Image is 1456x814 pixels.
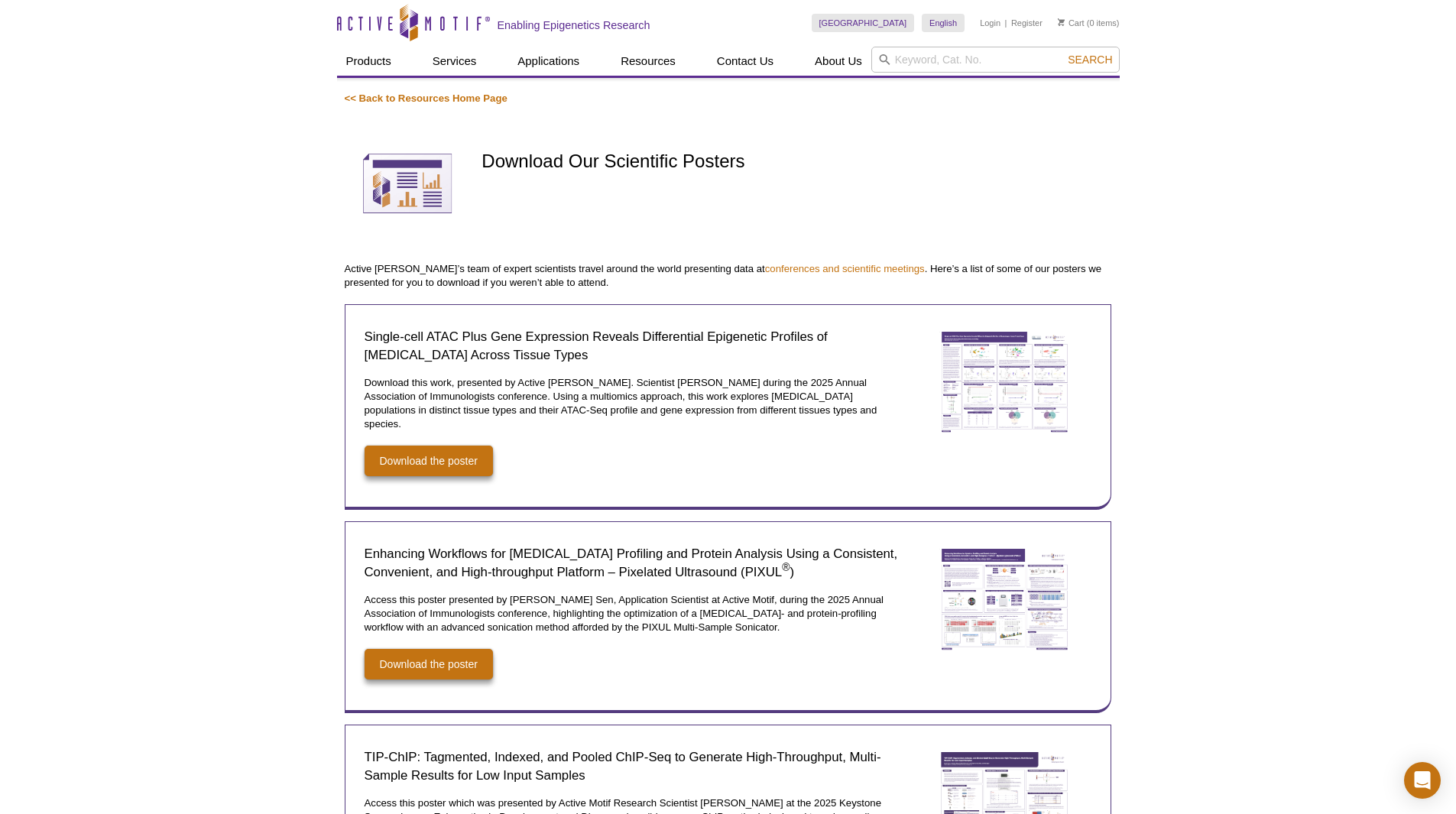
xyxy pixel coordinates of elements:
[871,47,1120,73] input: Keyword, Cat. No.
[498,18,650,32] h2: Enabling Epigenetics Research
[423,47,486,76] a: Services
[1404,762,1441,799] div: Open Intercom Messenger
[508,47,589,76] a: Applications
[928,537,1081,661] img: Enhancing Workflows for Cytokine Profiling and Protein Analysis Using a Consistent, Convenient, a...
[365,328,900,365] h2: Single-cell ATAC Plus Gene Expression Reveals Differential Epigenetic Profiles of [MEDICAL_DATA] ...
[928,320,1081,444] img: Single-cell ATAC Plus Gene Expression Reveals Differential Epigenetic Profiles of Macrophages Acr...
[482,151,1111,174] h1: Download Our Scientific Posters
[337,47,400,76] a: Products
[365,446,493,476] a: Download the poster
[365,376,900,431] p: Download this work, presented by Active [PERSON_NAME]. Scientist [PERSON_NAME] during the 2025 An...
[708,47,783,76] a: Contact Us
[345,92,507,104] a: << Back to Resources Home Page
[365,545,900,582] h2: Enhancing Workflows for [MEDICAL_DATA] Profiling and Protein Analysis Using a Consistent, Conveni...
[1058,18,1085,28] a: Cart
[812,14,915,32] a: [GEOGRAPHIC_DATA]
[928,537,1081,665] a: Enhancing Workflows for Cytokine Profiling and Protein Analysis Using a Consistent, Convenient, a...
[1005,14,1007,32] li: |
[782,561,790,573] sup: ®
[365,748,900,785] h2: TIP-ChIP: Tagmented, Indexed, and Pooled ChIP-Seq to Generate High-Throughput, Multi-Sample Resul...
[365,649,493,679] a: Download the poster
[980,18,1000,28] a: Login
[1011,18,1043,28] a: Register
[1058,18,1065,26] img: Your Cart
[611,47,685,76] a: Resources
[922,14,965,32] a: English
[345,262,1112,290] p: Active [PERSON_NAME]’s team of expert scientists travel around the world presenting data at . Her...
[806,47,871,76] a: About Us
[765,263,925,274] a: conferences and scientific meetings
[928,320,1081,448] a: Single-cell ATAC Plus Gene Expression Reveals Differential Epigenetic Profiles of Macrophages Acr...
[1063,53,1117,66] button: Search
[1058,14,1120,32] li: (0 items)
[345,121,471,247] img: Scientific Posters
[1068,54,1112,66] span: Search
[365,593,900,634] p: Access this poster presented by [PERSON_NAME] Sen, Application Scientist at Active Motif, during ...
